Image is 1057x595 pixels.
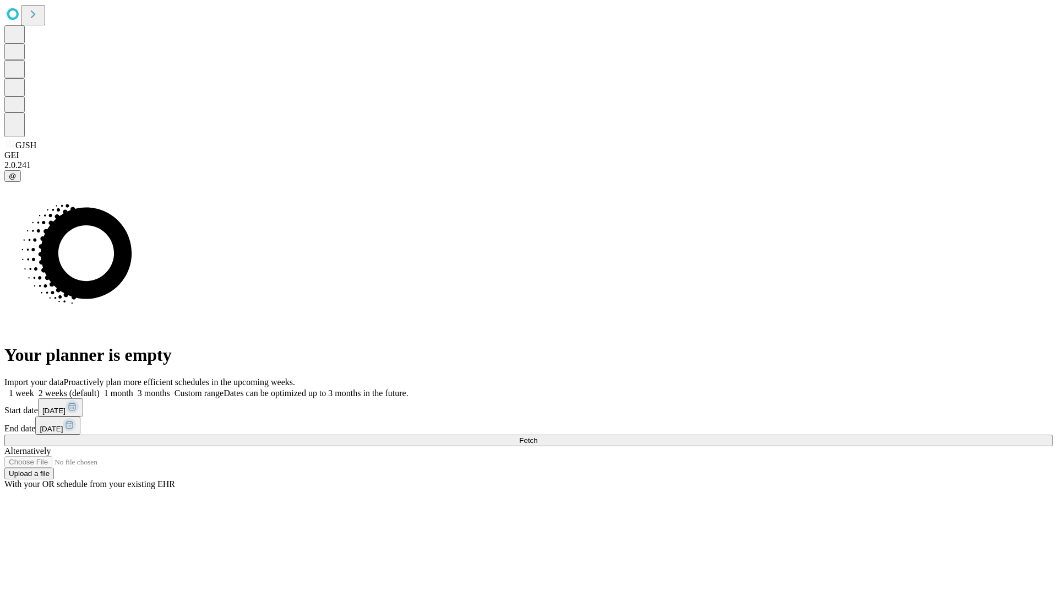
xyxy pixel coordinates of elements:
span: Import your data [4,377,64,387]
span: GJSH [15,140,36,150]
h1: Your planner is empty [4,345,1053,365]
button: [DATE] [35,416,80,435]
span: @ [9,172,17,180]
span: Fetch [519,436,537,445]
span: Proactively plan more efficient schedules in the upcoming weeks. [64,377,295,387]
div: GEI [4,150,1053,160]
span: 1 week [9,388,34,398]
span: 3 months [138,388,170,398]
span: [DATE] [40,425,63,433]
button: @ [4,170,21,182]
div: Start date [4,398,1053,416]
span: 1 month [104,388,133,398]
div: 2.0.241 [4,160,1053,170]
button: Fetch [4,435,1053,446]
span: Dates can be optimized up to 3 months in the future. [224,388,408,398]
button: Upload a file [4,468,54,479]
span: 2 weeks (default) [39,388,100,398]
span: Custom range [175,388,224,398]
button: [DATE] [38,398,83,416]
span: With your OR schedule from your existing EHR [4,479,175,489]
span: [DATE] [42,407,66,415]
span: Alternatively [4,446,51,456]
div: End date [4,416,1053,435]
